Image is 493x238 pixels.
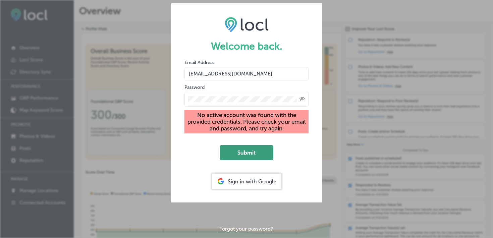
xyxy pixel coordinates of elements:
button: Submit [220,145,273,160]
span: Toggle password visibility [299,96,305,102]
div: Sign in with Google [212,174,281,189]
label: Email Address [184,60,214,65]
img: LOCL logo [225,17,269,32]
label: Password [184,84,205,90]
div: No active account was found with the provided credentials. Please check your email and password, ... [184,110,309,133]
h1: Welcome back. [184,40,309,52]
a: Forgot your password? [219,226,273,232]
